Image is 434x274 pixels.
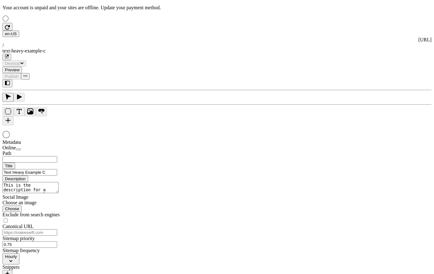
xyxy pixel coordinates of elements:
[2,253,19,264] button: Hourly
[5,31,17,36] span: en-US
[2,224,34,229] span: Canonical URL
[2,194,28,200] span: Social Image
[2,43,432,48] div: /
[2,205,22,212] button: Choose
[2,200,77,205] div: Choose an image
[2,31,19,37] button: Open locale picker
[2,107,14,116] button: Box
[2,48,432,54] div: text-heavy-example-c
[2,151,11,156] span: Path
[101,5,161,10] span: Update your payment method.
[2,5,432,10] p: Your account is unpaid and your sites are offline.
[5,206,19,211] span: Choose
[5,61,20,66] span: Desktop
[36,107,47,116] button: Button
[2,229,57,236] input: https://makeswift.com
[5,68,19,72] span: Preview
[2,73,21,80] button: Publish
[2,67,22,73] button: Preview
[2,163,15,169] button: Title
[2,264,77,270] div: Snippets
[2,236,35,241] span: Sitemap priority
[2,176,28,182] button: Description
[2,37,432,43] div: [URL]
[2,248,40,253] span: Sitemap frequency
[2,139,77,145] div: Metadata
[14,107,25,116] button: Text
[2,212,60,217] span: Exclude from search engines
[2,60,26,67] button: Desktop
[5,254,17,259] span: Hourly
[5,74,19,79] span: Publish
[2,182,59,193] textarea: This is the description for a text-heavy example page.
[25,107,36,116] button: Image
[2,145,16,150] span: Online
